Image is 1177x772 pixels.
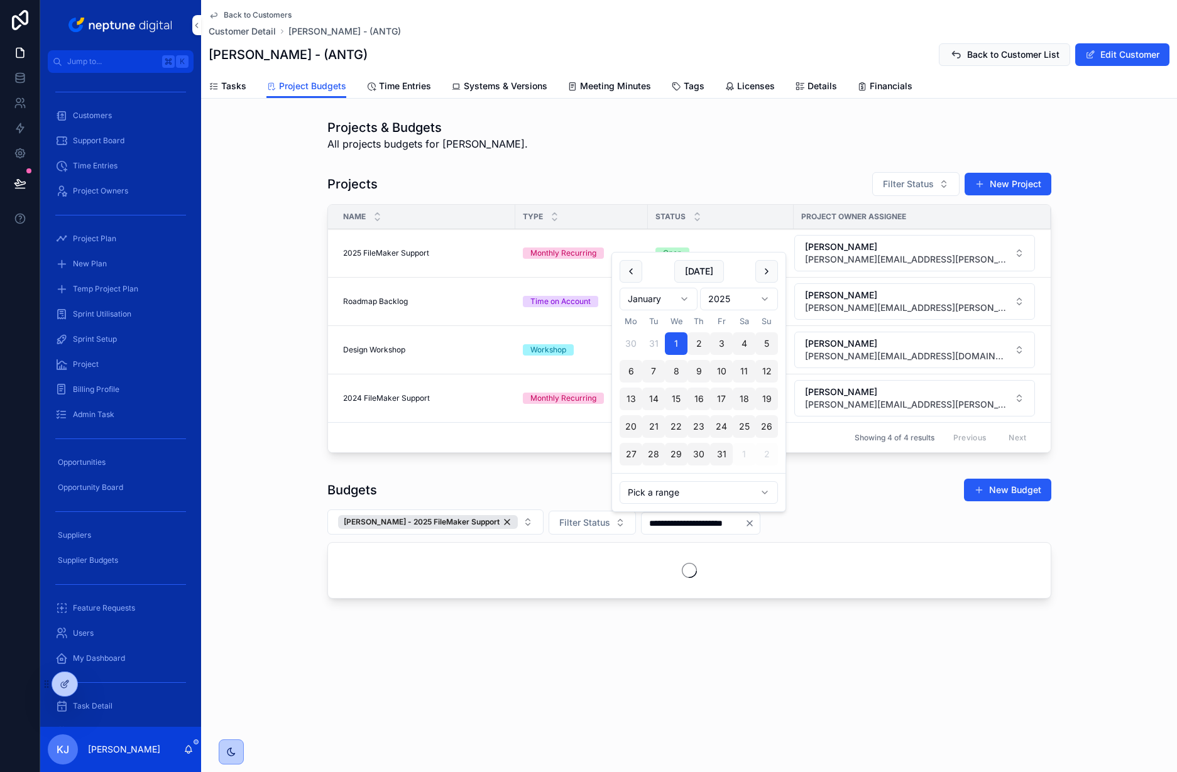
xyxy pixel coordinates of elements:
button: Wednesday, 15 January 2025, selected [665,388,687,410]
span: Tasks [221,80,246,92]
span: [PERSON_NAME] [805,241,1006,253]
span: Users [73,628,94,638]
span: Time Entries [379,80,431,92]
button: Friday, 24 January 2025, selected [710,415,733,438]
button: Tuesday, 31 December 2024 [642,332,665,355]
button: Select Button [794,283,1035,320]
button: Sunday, 2 February 2025, selected [755,443,778,465]
a: New Plan [48,253,194,275]
span: Temp Project Plan [73,284,138,294]
span: Systems & Versions [464,80,547,92]
button: Sunday, 5 January 2025, selected [755,332,778,355]
span: Time Entries [73,161,118,171]
th: Saturday [733,315,755,327]
button: Select Button [794,332,1035,368]
a: [PERSON_NAME] - (ANTG) [288,25,401,38]
button: Select Button [549,511,636,535]
button: Monday, 20 January 2025, selected [620,415,642,438]
span: Design Workshop [343,345,405,355]
a: Sprint Utilisation [48,303,194,325]
a: Monthly Recurring [523,247,640,259]
th: Friday [710,315,733,327]
span: Project Owner Assignee [801,212,906,222]
a: New Budget [964,479,1051,501]
button: Sunday, 26 January 2025, selected [755,415,778,438]
button: Tuesday, 7 January 2025, selected [642,360,665,383]
a: Sprint Setup [48,328,194,351]
a: Licenses [725,75,775,100]
a: Users [48,622,194,644]
span: Name [343,212,366,222]
button: Thursday, 23 January 2025, selected [687,415,710,438]
a: Project Budgets [266,75,346,99]
span: Status [655,212,686,222]
span: Back to Customers [224,10,292,20]
button: Wednesday, 8 January 2025, selected [665,360,687,383]
a: Billing Profile [48,720,194,742]
a: Project [48,353,194,376]
a: Back to Customers [209,10,292,20]
span: Task Detail [73,701,112,711]
span: Project Plan [73,234,116,244]
button: Select Button [327,509,544,535]
a: Billing Profile [48,378,194,401]
span: Jump to... [67,57,157,67]
a: Project Plan [48,227,194,250]
a: 2024 FileMaker Support [343,393,508,403]
span: All projects budgets for [PERSON_NAME]. [327,136,528,151]
span: Opportunities [58,457,106,467]
button: Select Button [872,172,960,196]
span: New Plan [73,259,107,269]
span: Admin Task [73,410,114,420]
a: Feature Requests [48,597,194,619]
a: Support Board [48,129,194,152]
button: Friday, 17 January 2025, selected [710,388,733,410]
span: [PERSON_NAME] [805,386,1006,398]
span: Back to Customer List [967,48,1059,61]
button: Thursday, 2 January 2025, selected [687,332,710,355]
span: Support Board [73,136,124,146]
span: Project Budgets [279,80,346,92]
a: Select Button [794,331,1036,369]
a: Systems & Versions [451,75,547,100]
a: Select Button [794,234,1036,272]
a: Monthly Recurring [523,393,640,404]
div: scrollable content [40,73,201,727]
a: My Dashboard [48,647,194,670]
a: Tags [671,75,704,100]
img: App logo [66,15,176,35]
a: Time Entries [366,75,431,100]
span: Customers [73,111,112,121]
span: Project Owners [73,186,128,196]
a: Select Button [794,283,1036,320]
table: January 2025 [620,315,778,465]
span: Feature Requests [73,603,135,613]
button: Sunday, 12 January 2025, selected [755,360,778,383]
a: Roadmap Backlog [343,296,508,307]
span: Details [807,80,837,92]
h1: Projects [327,175,378,193]
span: Showing 4 of 4 results [855,433,934,443]
th: Wednesday [665,315,687,327]
a: Opportunity Board [48,476,194,499]
button: Tuesday, 21 January 2025, selected [642,415,665,438]
span: Billing Profile [73,726,119,736]
span: Roadmap Backlog [343,296,408,307]
a: Task Detail [48,695,194,717]
button: Saturday, 25 January 2025, selected [733,415,755,438]
th: Thursday [687,315,710,327]
button: [DATE] [674,260,724,283]
span: Tags [684,80,704,92]
button: Friday, 3 January 2025, selected [710,332,733,355]
a: Financials [857,75,912,100]
span: 2025 FileMaker Support [343,248,429,258]
a: Tasks [209,75,246,100]
a: Meeting Minutes [567,75,651,100]
span: Filter Status [883,178,934,190]
span: [PERSON_NAME] [805,337,1006,350]
button: Monday, 30 December 2024 [620,332,642,355]
button: New Project [965,173,1051,195]
a: Customer Detail [209,25,276,38]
